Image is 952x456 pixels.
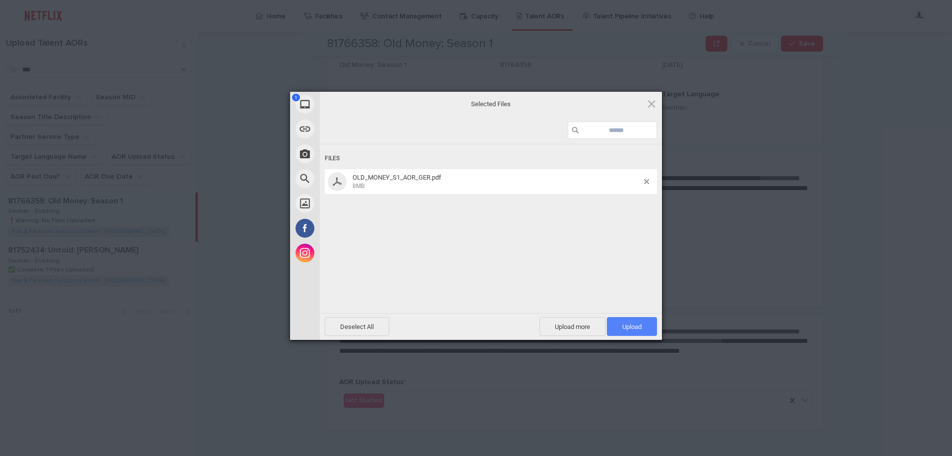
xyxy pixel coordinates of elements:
span: Deselect All [325,317,389,336]
span: Upload [607,317,657,336]
span: Click here or hit ESC to close picker [646,98,657,109]
span: OLD_MONEY_S1_AOR_GER.pdf [353,174,441,181]
span: OLD_MONEY_S1_AOR_GER.pdf [350,174,644,190]
div: Files [325,149,657,168]
span: Upload more [539,317,605,336]
span: 1 [292,94,300,101]
div: Facebook [290,216,409,241]
span: 8MB [353,183,364,190]
div: Web Search [290,166,409,191]
div: Instagram [290,241,409,265]
div: Link (URL) [290,117,409,141]
div: Take Photo [290,141,409,166]
span: Selected Files [392,99,590,108]
span: Upload [622,323,642,330]
div: Unsplash [290,191,409,216]
div: My Device [290,92,409,117]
